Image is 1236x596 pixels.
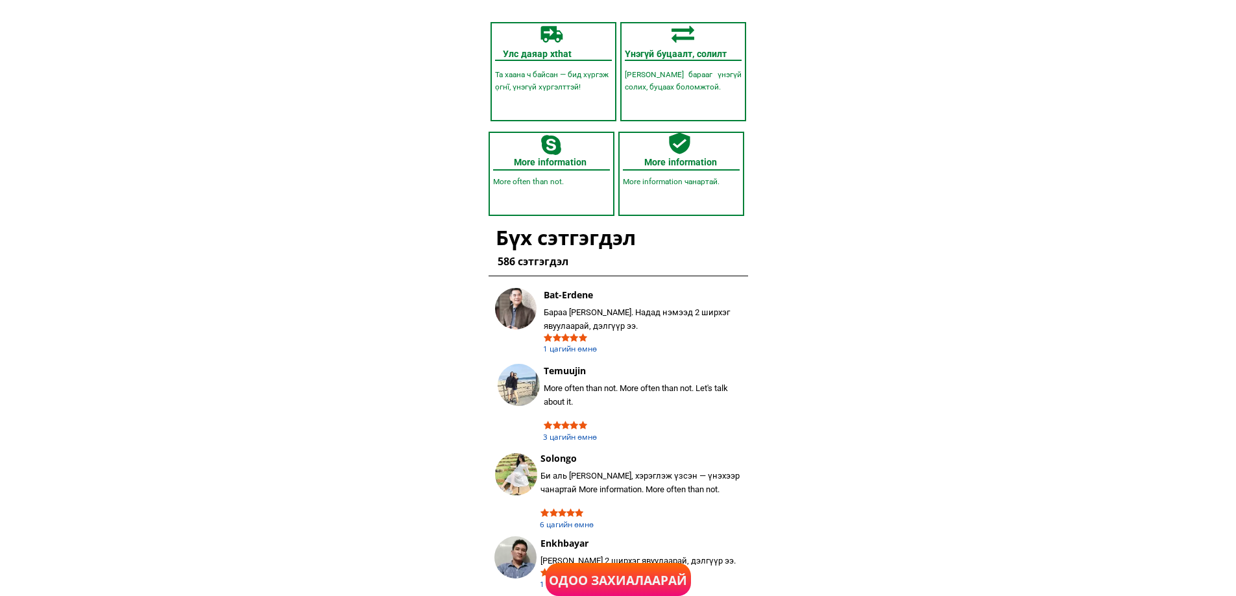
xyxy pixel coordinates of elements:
[625,49,727,59] font: Үнэгүй буцаалт, солилт
[540,537,588,549] font: Enkhbayar
[623,177,720,186] font: More information чанартай.
[493,177,564,186] font: More often than not.
[544,383,728,407] font: More often than not. More often than not. Let's talk about it.
[540,579,594,589] font: 1 цагийн өмнө
[514,157,587,167] font: More information
[549,572,687,589] font: Одоо захиалаарай
[540,556,736,566] font: [PERSON_NAME] 2 ширхэг явуулаарай, дэлгүүр ээ.
[503,49,572,59] font: Улс даяар хthat
[644,157,717,167] font: More information
[544,289,593,301] font: Bat-Erdene
[544,364,586,377] font: Temuujin
[540,519,594,529] font: 6 цагийн өмнө
[498,254,568,268] font: 586 сэтгэгдэл
[543,432,597,442] font: 3 цагийн өмнө
[625,70,742,91] font: [PERSON_NAME] барааг үнэгүй солих, буцаах боломжтой.
[544,307,730,331] font: Бараа [PERSON_NAME]. Надад нэмээд 2 ширхэг явуулаарай, дэлгүүр ээ.
[495,70,609,91] font: Та хаана ч байсан — бид хүргэж ọгнĩ, үнэгүй хүргэлттэй!
[540,452,577,464] font: Solongo
[540,471,740,494] font: Би аль [PERSON_NAME], хэрэглэж үзсэн — үнэхээр чанартай More information. More often than not.
[496,223,636,251] font: Бүх сэтгэгдэл
[543,344,597,353] font: 1 цагийн өмнө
